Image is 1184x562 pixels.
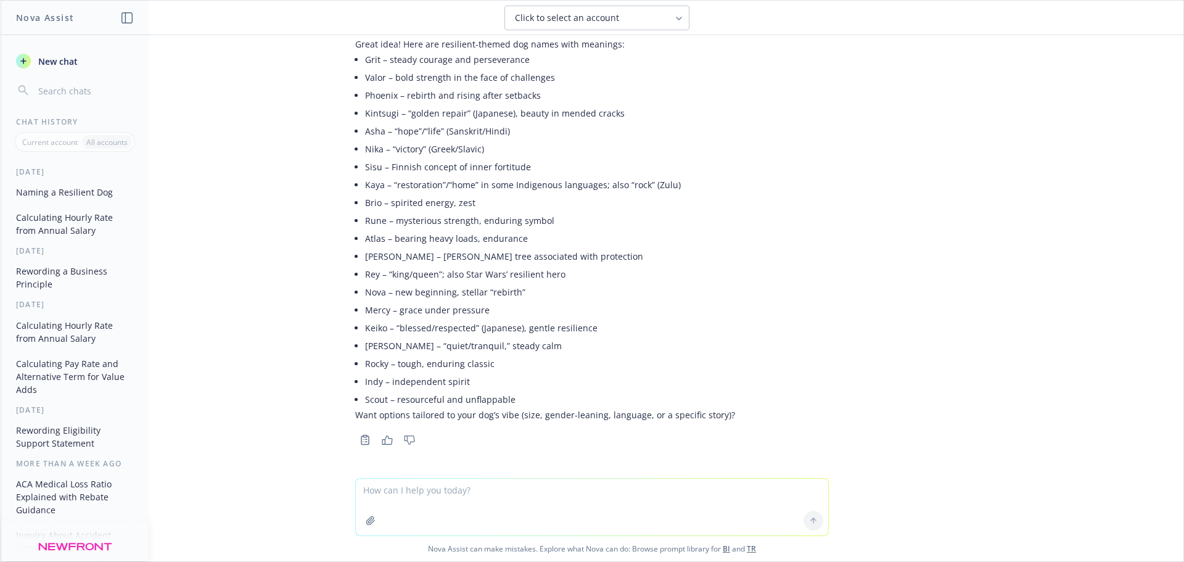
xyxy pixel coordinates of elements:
[11,50,139,72] button: New chat
[365,122,735,140] li: Asha – “hope”/“life” (Sanskrit/Hindi)
[365,337,735,355] li: [PERSON_NAME] – “quiet/tranquil,” steady calm
[747,543,756,554] a: TR
[36,82,134,99] input: Search chats
[1,405,149,415] div: [DATE]
[36,55,78,68] span: New chat
[16,11,74,24] h1: Nova Assist
[365,194,735,212] li: Brio – spirited energy, zest
[365,176,735,194] li: Kaya – “restoration”/“home” in some Indigenous languages; also “rock” (Zulu)
[723,543,730,554] a: BI
[1,299,149,310] div: [DATE]
[1,167,149,177] div: [DATE]
[365,86,735,104] li: Phoenix – rebirth and rising after setbacks
[11,207,139,241] button: Calculating Hourly Rate from Annual Salary
[22,137,78,147] p: Current account
[86,137,128,147] p: All accounts
[365,158,735,176] li: Sisu – Finnish concept of inner fortitude
[355,38,735,51] p: Great idea! Here are resilient-themed dog names with meanings:
[11,420,139,453] button: Rewording Eligibility Support Statement
[11,353,139,400] button: Calculating Pay Rate and Alternative Term for Value Adds
[1,246,149,256] div: [DATE]
[400,431,419,448] button: Thumbs down
[365,68,735,86] li: Valor – bold strength in the face of challenges
[365,51,735,68] li: Grit – steady courage and perseverance
[11,315,139,349] button: Calculating Hourly Rate from Annual Salary
[11,182,139,202] button: Naming a Resilient Dog
[365,140,735,158] li: Nika – “victory” (Greek/Slavic)
[360,434,371,445] svg: Copy to clipboard
[515,12,619,24] span: Click to select an account
[365,373,735,391] li: Indy – independent spirit
[11,261,139,294] button: Rewording a Business Principle
[365,212,735,229] li: Rune – mysterious strength, enduring symbol
[355,408,735,421] p: Want options tailored to your dog’s vibe (size, gender-leaning, language, or a specific story)?
[6,536,1178,561] span: Nova Assist can make mistakes. Explore what Nova can do: Browse prompt library for and
[11,525,139,558] button: Inquiry About Accident Commission
[1,117,149,127] div: Chat History
[365,104,735,122] li: Kintsugi – “golden repair” (Japanese), beauty in mended cracks
[365,391,735,408] li: Scout – resourceful and unflappable
[365,283,735,301] li: Nova – new beginning, stellar “rebirth”
[504,6,689,30] button: Click to select an account
[1,458,149,469] div: More than a week ago
[365,301,735,319] li: Mercy – grace under pressure
[11,474,139,520] button: ACA Medical Loss Ratio Explained with Rebate Guidance
[365,247,735,265] li: [PERSON_NAME] – [PERSON_NAME] tree associated with protection
[365,265,735,283] li: Rey – “king/queen”; also Star Wars’ resilient hero
[365,229,735,247] li: Atlas – bearing heavy loads, endurance
[365,355,735,373] li: Rocky – tough, enduring classic
[365,319,735,337] li: Keiko – “blessed/respected” (Japanese), gentle resilience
